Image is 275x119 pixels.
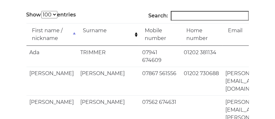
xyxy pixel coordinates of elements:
input: Search: [171,11,249,21]
td: First name / nickname: activate to sort column descending [26,23,77,46]
td: 07941 674609 [139,46,181,67]
select: Showentries [41,11,57,18]
td: Home number [181,23,222,46]
td: 01202 730688 [181,67,222,95]
td: TRIMMER [77,46,139,67]
label: Search: [149,11,249,21]
td: 07867 561556 [139,67,181,95]
td: 01202 381134 [181,46,222,67]
td: Surname: activate to sort column ascending [77,23,139,46]
td: [PERSON_NAME] [77,67,139,95]
td: [PERSON_NAME] [26,67,77,95]
td: Mobile number [139,23,181,46]
label: Show entries [26,11,76,19]
td: Ada [26,46,77,67]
